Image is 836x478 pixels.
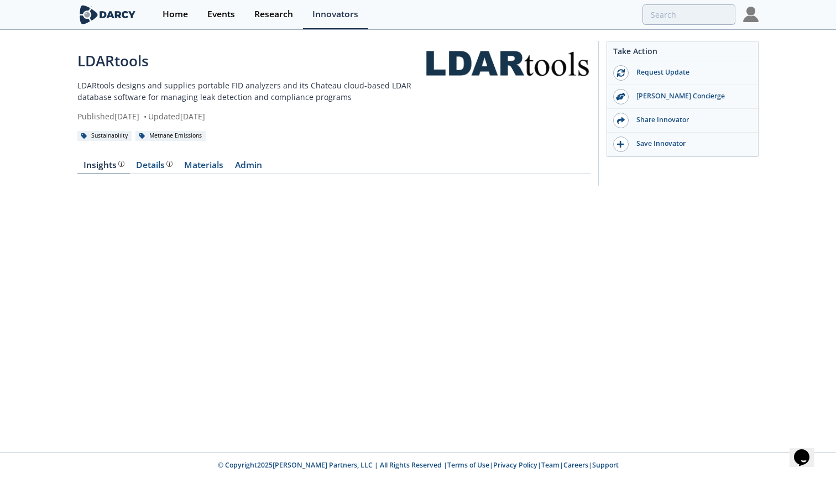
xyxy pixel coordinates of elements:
[592,460,619,470] a: Support
[136,161,173,170] div: Details
[629,115,753,125] div: Share Innovator
[607,133,758,156] button: Save Innovator
[118,161,124,167] img: information.svg
[83,161,124,170] div: Insights
[229,161,268,174] a: Admin
[563,460,588,470] a: Careers
[77,5,138,24] img: logo-wide.svg
[178,161,229,174] a: Materials
[142,111,148,122] span: •
[77,131,132,141] div: Sustainability
[790,434,825,467] iframe: chat widget
[77,50,425,72] div: LDARtools
[166,161,173,167] img: information.svg
[541,460,560,470] a: Team
[77,111,425,122] div: Published [DATE] Updated [DATE]
[493,460,537,470] a: Privacy Policy
[163,10,188,19] div: Home
[743,7,759,22] img: Profile
[35,460,801,470] p: © Copyright 2025 [PERSON_NAME] Partners, LLC | All Rights Reserved | | | | |
[207,10,235,19] div: Events
[135,131,206,141] div: Methane Emissions
[447,460,489,470] a: Terms of Use
[312,10,358,19] div: Innovators
[629,91,753,101] div: [PERSON_NAME] Concierge
[607,45,758,61] div: Take Action
[629,139,753,149] div: Save Innovator
[77,80,425,103] p: LDARtools designs and supplies portable FID analyzers and its Chateau cloud-based LDAR database s...
[254,10,293,19] div: Research
[629,67,753,77] div: Request Update
[130,161,178,174] a: Details
[642,4,735,25] input: Advanced Search
[77,161,130,174] a: Insights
